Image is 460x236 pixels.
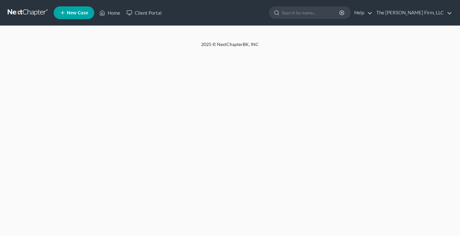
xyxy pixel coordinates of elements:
[282,7,340,19] input: Search by name...
[123,7,165,19] a: Client Portal
[351,7,372,19] a: Help
[373,7,452,19] a: The [PERSON_NAME] Firm, LLC
[96,7,123,19] a: Home
[48,41,412,53] div: 2025 © NextChapterBK, INC
[67,11,88,15] span: New Case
